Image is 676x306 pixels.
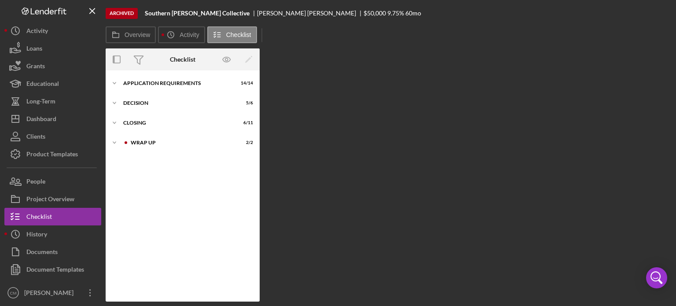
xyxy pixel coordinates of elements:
[26,110,56,130] div: Dashboard
[26,145,78,165] div: Product Templates
[4,225,101,243] button: History
[26,92,55,112] div: Long-Term
[26,57,45,77] div: Grants
[123,100,231,106] div: Decision
[405,10,421,17] div: 60 mo
[4,190,101,208] button: Project Overview
[26,190,74,210] div: Project Overview
[26,243,58,263] div: Documents
[4,173,101,190] button: People
[123,120,231,125] div: CLOSING
[10,291,17,295] text: CM
[4,261,101,278] button: Document Templates
[4,208,101,225] button: Checklist
[226,31,251,38] label: Checklist
[4,284,101,302] button: CM[PERSON_NAME]
[26,22,48,42] div: Activity
[4,128,101,145] button: Clients
[364,10,386,17] div: $50,000
[4,75,101,92] button: Educational
[4,40,101,57] button: Loans
[207,26,257,43] button: Checklist
[4,92,101,110] button: Long-Term
[26,40,42,59] div: Loans
[158,26,205,43] button: Activity
[646,267,667,288] div: Open Intercom Messenger
[4,22,101,40] button: Activity
[26,75,59,95] div: Educational
[237,120,253,125] div: 6 / 11
[257,10,364,17] div: [PERSON_NAME] [PERSON_NAME]
[106,8,138,19] div: Archived
[26,208,52,228] div: Checklist
[4,145,101,163] button: Product Templates
[387,10,404,17] div: 9.75 %
[26,128,45,147] div: Clients
[4,243,101,261] button: Documents
[237,140,253,145] div: 2 / 2
[4,57,101,75] button: Grants
[237,81,253,86] div: 14 / 14
[26,225,47,245] div: History
[22,284,79,304] div: [PERSON_NAME]
[180,31,199,38] label: Activity
[26,173,45,192] div: People
[106,26,156,43] button: Overview
[4,110,101,128] button: Dashboard
[170,56,195,63] div: Checklist
[26,261,84,280] div: Document Templates
[125,31,150,38] label: Overview
[145,10,250,17] b: Southern [PERSON_NAME] Collective
[237,100,253,106] div: 5 / 6
[123,81,231,86] div: APPLICATION REQUIREMENTS
[131,140,231,145] div: WRAP UP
